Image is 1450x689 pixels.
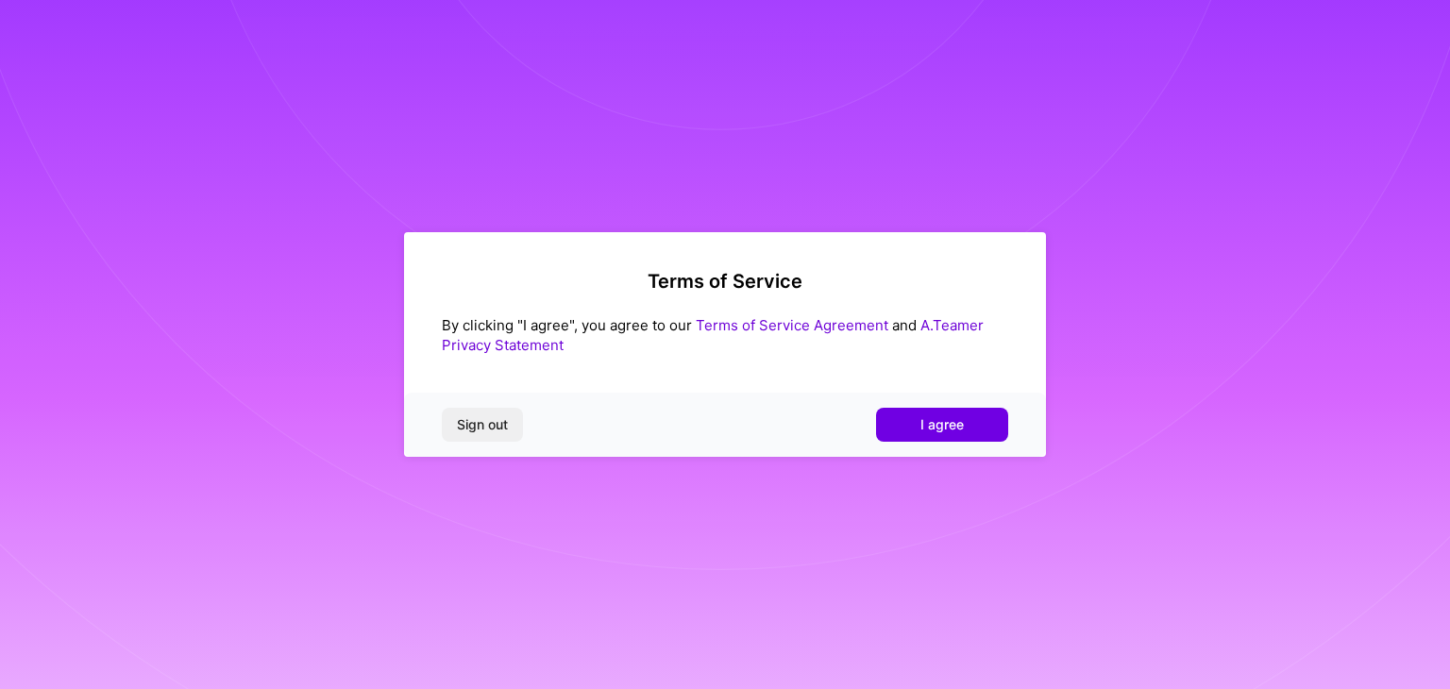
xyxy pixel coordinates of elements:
span: Sign out [457,415,508,434]
h2: Terms of Service [442,270,1008,293]
button: Sign out [442,408,523,442]
button: I agree [876,408,1008,442]
div: By clicking "I agree", you agree to our and [442,315,1008,355]
a: Terms of Service Agreement [696,316,888,334]
span: I agree [920,415,964,434]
